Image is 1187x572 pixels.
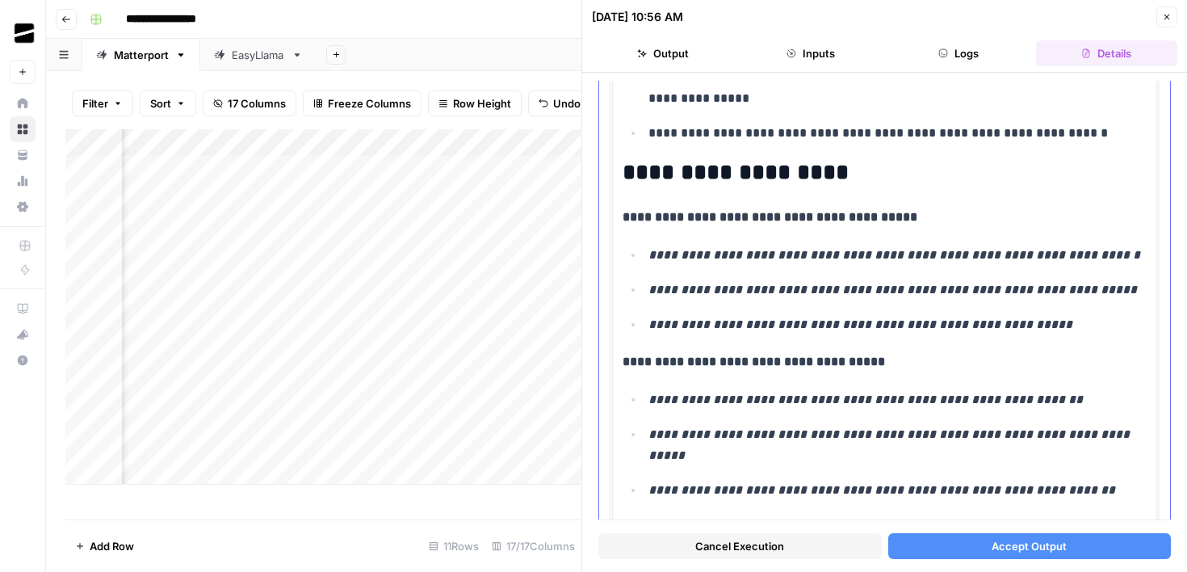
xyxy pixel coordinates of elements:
button: Filter [72,90,133,116]
img: OGM Logo [10,19,39,48]
button: Freeze Columns [303,90,422,116]
span: Row Height [453,95,511,111]
span: Undo [553,95,581,111]
button: What's new? [10,322,36,347]
a: EasyLlama [200,39,317,71]
button: Accept Output [888,533,1172,559]
a: Browse [10,116,36,142]
button: 17 Columns [203,90,296,116]
a: Your Data [10,142,36,168]
span: Accept Output [992,538,1067,554]
div: Matterport [114,47,169,63]
a: Settings [10,194,36,220]
button: Workspace: OGM [10,13,36,53]
span: 17 Columns [228,95,286,111]
span: Sort [150,95,171,111]
div: 11 Rows [422,533,485,559]
button: Output [592,40,733,66]
span: Filter [82,95,108,111]
a: AirOps Academy [10,296,36,322]
div: 17/17 Columns [485,533,581,559]
div: What's new? [10,322,35,347]
button: Add Row [65,533,144,559]
a: Matterport [82,39,200,71]
a: Usage [10,168,36,194]
button: Cancel Execution [598,533,882,559]
span: Add Row [90,538,134,554]
button: Logs [888,40,1030,66]
div: [DATE] 10:56 AM [592,9,683,25]
div: EasyLlama [232,47,285,63]
a: Home [10,90,36,116]
span: Cancel Execution [695,538,784,554]
button: Help + Support [10,347,36,373]
button: Undo [528,90,591,116]
span: Freeze Columns [328,95,411,111]
button: Sort [140,90,196,116]
button: Inputs [740,40,881,66]
button: Details [1036,40,1177,66]
button: Row Height [428,90,522,116]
